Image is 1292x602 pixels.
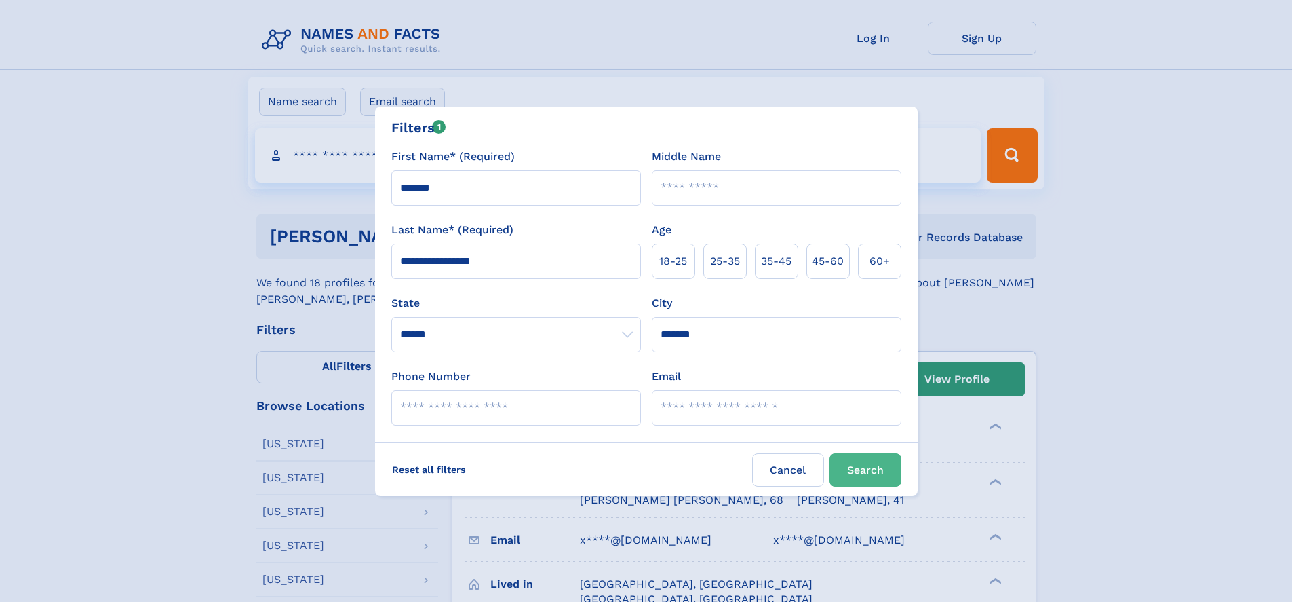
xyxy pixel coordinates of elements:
label: Reset all filters [383,453,475,486]
label: City [652,295,672,312]
label: Email [652,369,681,385]
label: Middle Name [652,149,721,165]
label: State [391,295,641,312]
span: 25‑35 [710,253,740,269]
label: Phone Number [391,369,471,385]
label: First Name* (Required) [391,149,515,165]
span: 35‑45 [761,253,791,269]
label: Last Name* (Required) [391,222,513,238]
div: Filters [391,117,446,138]
label: Cancel [752,453,824,487]
span: 18‑25 [659,253,687,269]
span: 60+ [869,253,890,269]
button: Search [829,453,901,487]
span: 45‑60 [812,253,844,269]
label: Age [652,222,671,238]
